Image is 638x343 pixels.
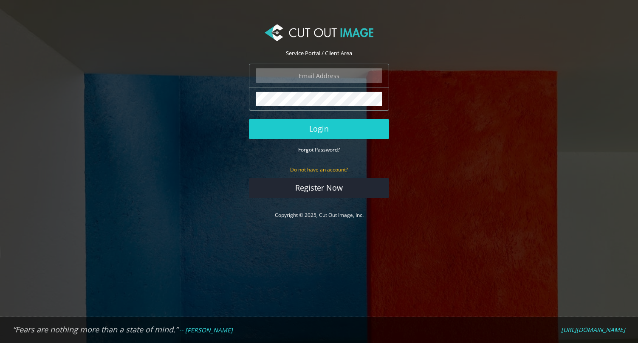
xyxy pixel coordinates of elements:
a: Copyright © 2025, Cut Out Image, Inc. [275,211,364,219]
a: Forgot Password? [298,146,340,153]
a: [URL][DOMAIN_NAME] [561,326,625,334]
span: Service Portal / Client Area [286,49,352,57]
img: Cut Out Image [265,24,373,41]
input: Email Address [256,68,382,83]
small: Do not have an account? [290,166,348,173]
button: Login [249,119,389,139]
em: -- [PERSON_NAME] [179,326,233,334]
em: “Fears are nothing more than a state of mind.” [13,324,178,335]
a: Register Now [249,178,389,198]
